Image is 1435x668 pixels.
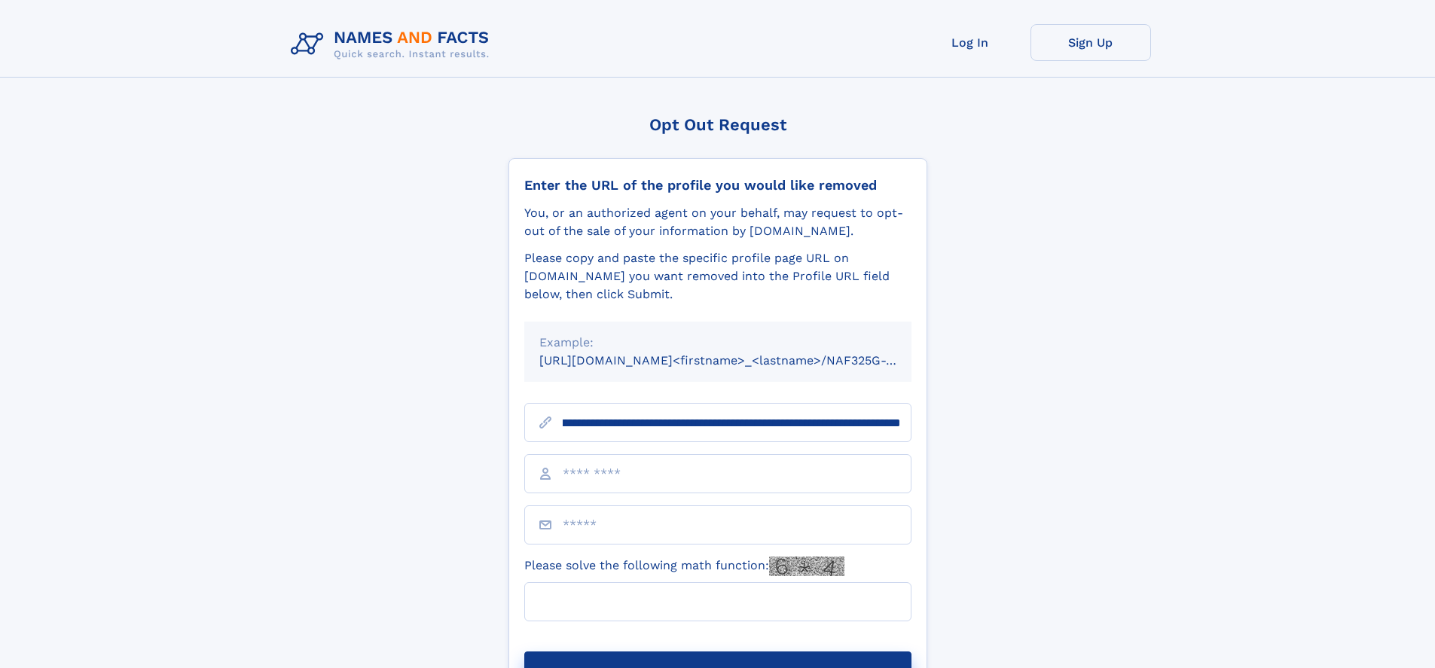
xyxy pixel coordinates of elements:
[524,249,911,303] div: Please copy and paste the specific profile page URL on [DOMAIN_NAME] you want removed into the Pr...
[539,334,896,352] div: Example:
[508,115,927,134] div: Opt Out Request
[910,24,1030,61] a: Log In
[524,557,844,576] label: Please solve the following math function:
[285,24,502,65] img: Logo Names and Facts
[539,353,940,368] small: [URL][DOMAIN_NAME]<firstname>_<lastname>/NAF325G-xxxxxxxx
[524,204,911,240] div: You, or an authorized agent on your behalf, may request to opt-out of the sale of your informatio...
[1030,24,1151,61] a: Sign Up
[524,177,911,194] div: Enter the URL of the profile you would like removed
